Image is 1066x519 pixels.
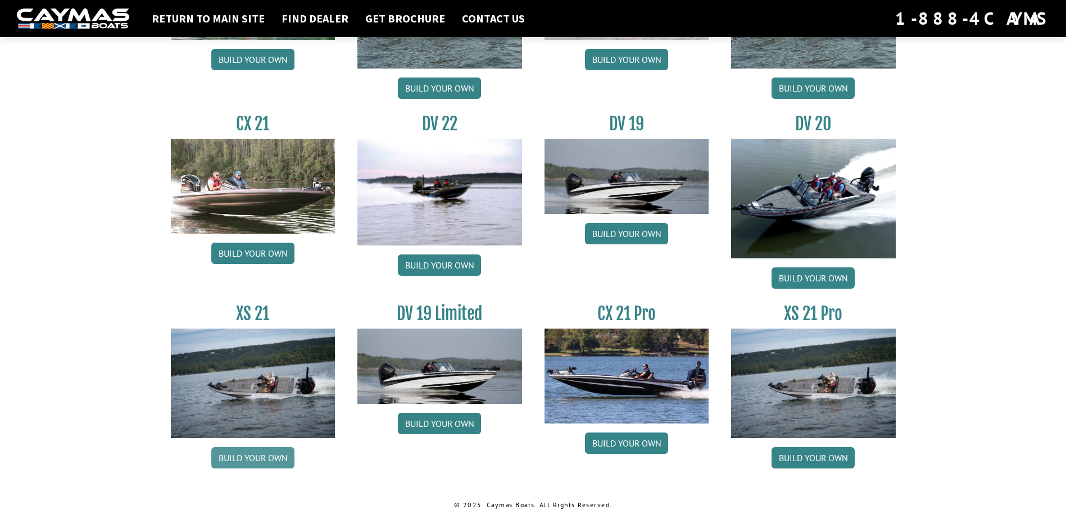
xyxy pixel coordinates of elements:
a: Build your own [585,432,668,454]
img: DV_20_from_website_for_caymas_connect.png [731,139,896,258]
a: Build your own [398,78,481,99]
h3: DV 19 [545,113,709,134]
h3: XS 21 Pro [731,303,896,324]
img: XS_21_thumbnail.jpg [171,329,335,438]
a: Build your own [585,223,668,244]
a: Build your own [211,243,294,264]
img: DV22_original_motor_cropped_for_caymas_connect.jpg [357,139,522,245]
h3: DV 19 Limited [357,303,522,324]
div: 1-888-4CAYMAS [895,6,1049,31]
a: Build your own [772,267,855,289]
img: CX-21Pro_thumbnail.jpg [545,329,709,423]
img: dv-19-ban_from_website_for_caymas_connect.png [357,329,522,404]
a: Build your own [772,447,855,468]
p: © 2025. Caymas Boats. All Rights Reserved. [171,500,896,510]
img: XS_21_thumbnail.jpg [731,329,896,438]
h3: DV 20 [731,113,896,134]
a: Get Brochure [360,11,451,26]
img: dv-19-ban_from_website_for_caymas_connect.png [545,139,709,214]
a: Build your own [772,78,855,99]
h3: XS 21 [171,303,335,324]
h3: CX 21 Pro [545,303,709,324]
img: white-logo-c9c8dbefe5ff5ceceb0f0178aa75bf4bb51f6bca0971e226c86eb53dfe498488.png [17,8,129,29]
a: Build your own [211,447,294,468]
h3: CX 21 [171,113,335,134]
a: Build your own [398,413,481,434]
a: Contact Us [456,11,530,26]
a: Build your own [585,49,668,70]
a: Find Dealer [276,11,354,26]
a: Return to main site [146,11,270,26]
a: Build your own [398,254,481,276]
img: CX21_thumb.jpg [171,139,335,233]
a: Build your own [211,49,294,70]
h3: DV 22 [357,113,522,134]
